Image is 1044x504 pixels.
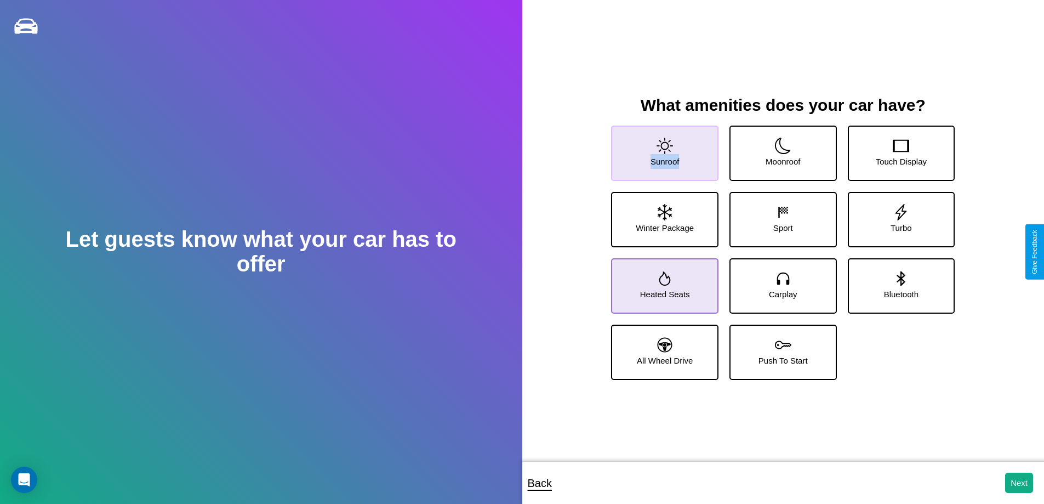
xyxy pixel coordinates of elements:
[651,154,680,169] p: Sunroof
[1031,230,1039,274] div: Give Feedback
[876,154,927,169] p: Touch Display
[773,220,793,235] p: Sport
[528,473,552,493] p: Back
[600,96,966,115] h3: What amenities does your car have?
[52,227,470,276] h2: Let guests know what your car has to offer
[637,353,693,368] p: All Wheel Drive
[766,154,800,169] p: Moonroof
[891,220,912,235] p: Turbo
[884,287,919,302] p: Bluetooth
[1005,473,1033,493] button: Next
[758,353,808,368] p: Push To Start
[11,467,37,493] div: Open Intercom Messenger
[640,287,690,302] p: Heated Seats
[636,220,694,235] p: Winter Package
[769,287,797,302] p: Carplay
